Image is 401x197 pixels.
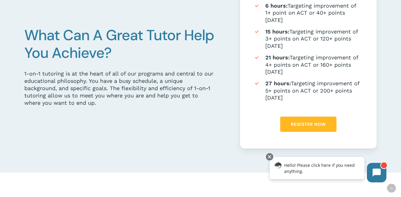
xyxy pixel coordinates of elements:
li: Targeting improvement of 4+ points on ACT or 160+ points [DATE] [254,54,363,75]
a: Register Now [280,117,336,132]
li: Targeting improvement of 5+ points on ACT or 200+ points [DATE] [254,80,363,101]
strong: 27 hours: [265,80,291,86]
li: Targeting improvement of 1+ point on ACT or 40+ points [DATE] [254,2,363,23]
span: What Can A Great Tutor Help You Achieve? [24,26,214,62]
strong: 6 hours: [265,2,288,9]
li: Targeting improvement of 3+ points on ACT or 120+ points [DATE] [254,28,363,49]
iframe: Chatbot [263,152,392,188]
div: 1-on-1 tutoring is at the heart of all of our programs and central to our educational philosophy.... [24,70,215,107]
strong: 21 hours: [265,54,290,61]
span: Register Now [291,121,326,127]
strong: 15 hours: [265,28,289,35]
